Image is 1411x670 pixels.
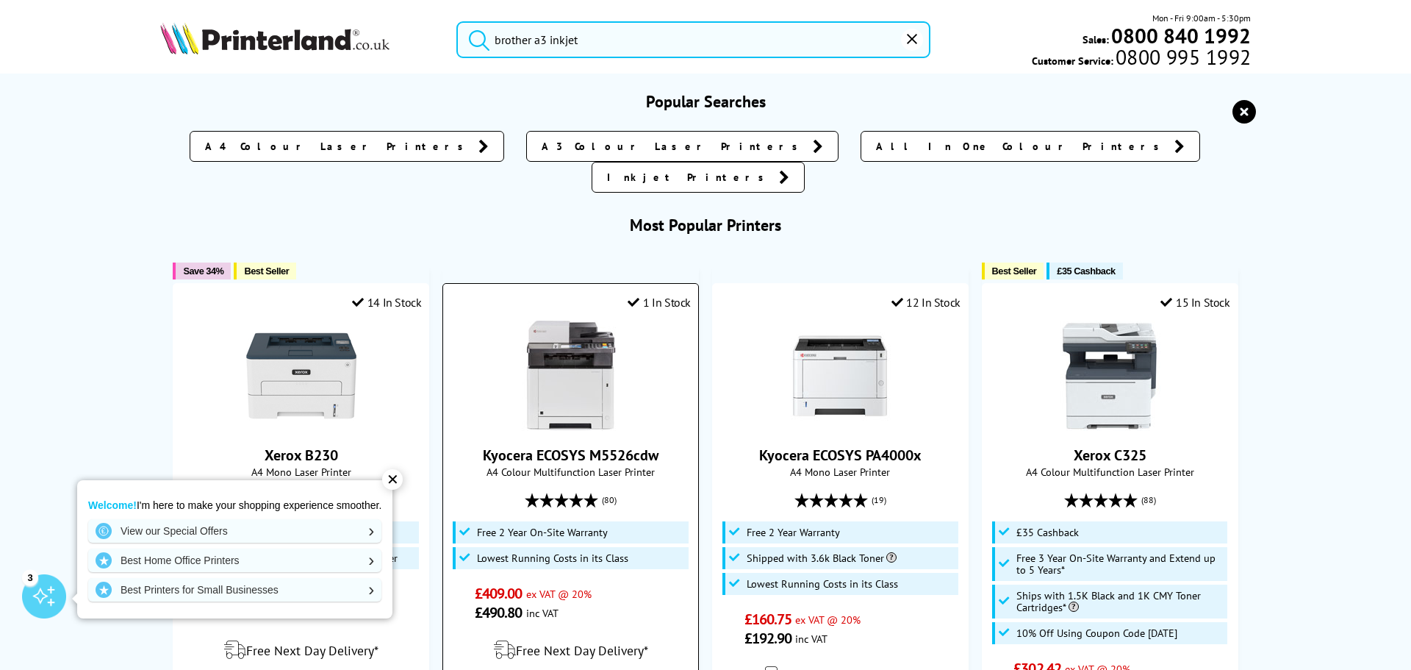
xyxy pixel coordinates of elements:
[352,295,421,310] div: 14 In Stock
[990,465,1230,479] span: A4 Colour Multifunction Laser Printer
[246,419,356,434] a: Xerox B230
[234,263,296,279] button: Best Seller
[160,215,1252,235] h3: Most Popular Printers
[1113,50,1251,64] span: 0800 995 1992
[160,91,1252,112] h3: Popular Searches
[759,446,922,465] a: Kyocera ECOSYS PA4000x
[88,499,137,511] strong: Welcome!
[785,419,895,434] a: Kyocera ECOSYS PA4000x
[795,632,827,646] span: inc VAT
[747,578,898,590] span: Lowest Running Costs in its Class
[861,131,1200,162] a: All In One Colour Printers
[1111,22,1251,49] b: 0800 840 1992
[190,131,504,162] a: A4 Colour Laser Printers
[450,465,691,479] span: A4 Colour Multifunction Laser Printer
[246,321,356,431] img: Xerox B230
[876,139,1167,154] span: All In One Colour Printers
[88,578,381,602] a: Best Printers for Small Businesses
[992,265,1037,277] span: Best Seller
[1016,527,1079,538] span: £35 Cashback
[1074,446,1146,465] a: Xerox C325
[483,446,658,465] a: Kyocera ECOSYS M5526cdw
[1055,321,1165,431] img: Xerox C325
[1141,486,1156,514] span: (88)
[542,139,805,154] span: A3 Colour Laser Printers
[607,170,772,185] span: Inkjet Printers
[891,295,961,310] div: 12 In Stock
[22,569,38,585] div: 3
[181,465,421,479] span: A4 Mono Laser Printer
[1046,263,1122,279] button: £35 Cashback
[456,21,930,58] input: Search product or br
[1016,552,1224,576] span: Free 3 Year On-Site Warranty and Extend up to 5 Years*
[183,265,223,277] span: Save 34%
[747,527,840,538] span: Free 2 Year Warranty
[382,469,403,490] div: ✕
[244,265,289,277] span: Best Seller
[785,321,895,431] img: Kyocera ECOSYS PA4000x
[744,610,792,629] span: £160.75
[1160,295,1229,310] div: 15 In Stock
[1057,265,1115,277] span: £35 Cashback
[1016,590,1224,613] span: Ships with 1.5K Black and 1K CMY Toner Cartridges*
[516,321,626,431] img: Kyocera ECOSYS M5526cdw
[475,584,523,603] span: £409.00
[160,22,438,57] a: Printerland Logo
[1083,32,1109,46] span: Sales:
[1055,419,1165,434] a: Xerox C325
[160,22,389,54] img: Printerland Logo
[88,499,381,512] p: I'm here to make your shopping experience smoother.
[516,419,626,434] a: Kyocera ECOSYS M5526cdw
[982,263,1044,279] button: Best Seller
[526,606,559,620] span: inc VAT
[628,295,691,310] div: 1 In Stock
[475,603,523,622] span: £490.80
[872,486,886,514] span: (19)
[602,486,617,514] span: (80)
[477,527,608,538] span: Free 2 Year On-Site Warranty
[747,552,897,564] span: Shipped with 3.6k Black Toner
[1016,627,1177,639] span: 10% Off Using Coupon Code [DATE]
[88,549,381,572] a: Best Home Office Printers
[1152,11,1251,25] span: Mon - Fri 9:00am - 5:30pm
[265,446,338,465] a: Xerox B230
[205,139,471,154] span: A4 Colour Laser Printers
[744,629,792,648] span: £192.90
[477,552,628,564] span: Lowest Running Costs in its Class
[526,131,839,162] a: A3 Colour Laser Printers
[173,263,231,279] button: Save 34%
[720,465,961,479] span: A4 Mono Laser Printer
[592,162,805,193] a: Inkjet Printers
[795,613,861,627] span: ex VAT @ 20%
[1032,50,1251,68] span: Customer Service:
[88,519,381,543] a: View our Special Offers
[526,587,592,601] span: ex VAT @ 20%
[1109,29,1251,43] a: 0800 840 1992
